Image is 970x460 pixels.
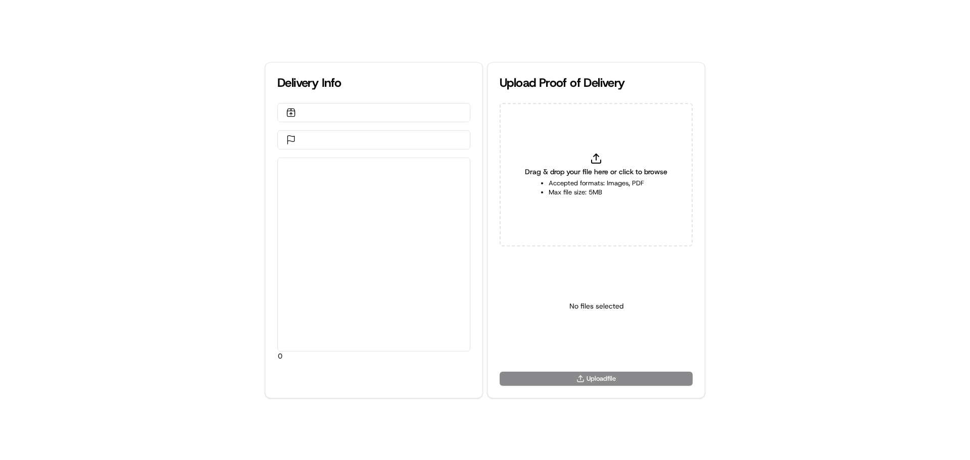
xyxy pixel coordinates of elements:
div: Delivery Info [277,75,470,91]
div: 0 [278,158,470,351]
li: Accepted formats: Images, PDF [549,179,644,188]
span: Drag & drop your file here or click to browse [525,167,667,177]
p: No files selected [569,301,623,311]
div: Upload Proof of Delivery [500,75,693,91]
li: Max file size: 5MB [549,188,644,197]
